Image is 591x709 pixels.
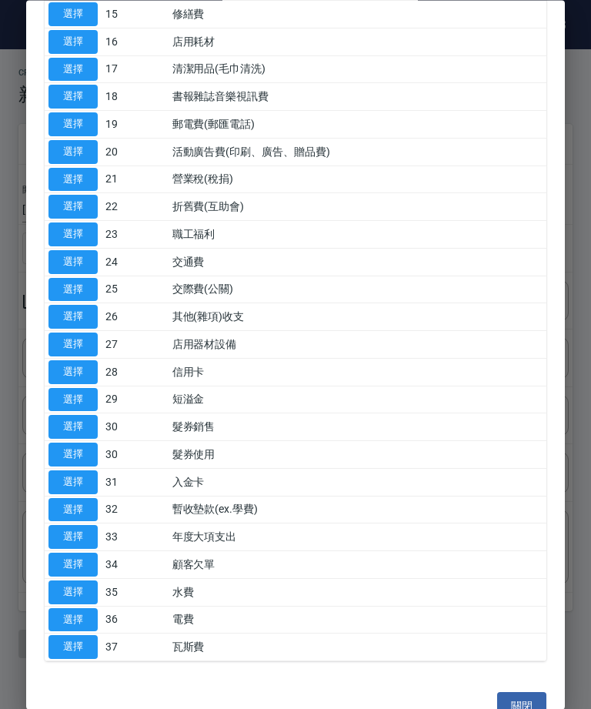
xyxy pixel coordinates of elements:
td: 27 [102,331,169,359]
td: 信用卡 [169,359,546,386]
td: 22 [102,193,169,221]
button: 選擇 [48,250,98,274]
td: 其他(雜項)收支 [169,303,546,331]
td: 35 [102,579,169,607]
td: 髮券使用 [169,441,546,469]
td: 店用耗材 [169,28,546,56]
td: 電費 [169,607,546,634]
td: 職工福利 [169,221,546,249]
button: 選擇 [48,333,98,357]
button: 選擇 [48,388,98,412]
button: 選擇 [48,360,98,384]
button: 選擇 [48,85,98,109]
button: 選擇 [48,580,98,604]
td: 店用器材設備 [169,331,546,359]
td: 37 [102,634,169,661]
td: 16 [102,28,169,56]
button: 選擇 [48,278,98,302]
td: 23 [102,221,169,249]
button: 選擇 [48,113,98,137]
td: 入金卡 [169,469,546,497]
button: 選擇 [48,636,98,660]
td: 33 [102,523,169,551]
button: 選擇 [48,58,98,82]
button: 選擇 [48,30,98,54]
td: 15 [102,1,169,28]
button: 選擇 [48,498,98,522]
td: 30 [102,441,169,469]
button: 選擇 [48,416,98,440]
td: 25 [102,276,169,304]
button: 選擇 [48,168,98,192]
td: 顧客欠單 [169,551,546,579]
td: 17 [102,56,169,84]
td: 水費 [169,579,546,607]
button: 選擇 [48,223,98,247]
td: 暫收墊款(ex.學費) [169,497,546,524]
td: 24 [102,249,169,276]
td: 營業稅(稅捐) [169,166,546,194]
button: 選擇 [48,3,98,27]
td: 21 [102,166,169,194]
button: 選擇 [48,608,98,632]
td: 18 [102,83,169,111]
td: 交通費 [169,249,546,276]
td: 28 [102,359,169,386]
td: 交際費(公關) [169,276,546,304]
td: 32 [102,497,169,524]
button: 選擇 [48,470,98,494]
td: 書報雜誌音樂視訊費 [169,83,546,111]
button: 選擇 [48,140,98,164]
td: 29 [102,386,169,414]
button: 選擇 [48,443,98,467]
button: 選擇 [48,553,98,577]
button: 選擇 [48,196,98,219]
td: 26 [102,303,169,331]
td: 折舊費(互助會) [169,193,546,221]
td: 19 [102,111,169,139]
button: 選擇 [48,306,98,329]
td: 活動廣告費(印刷、廣告、贈品費) [169,139,546,166]
td: 20 [102,139,169,166]
td: 瓦斯費 [169,634,546,661]
td: 30 [102,413,169,441]
td: 31 [102,469,169,497]
td: 修繕費 [169,1,546,28]
td: 年度大項支出 [169,523,546,551]
button: 選擇 [48,526,98,550]
td: 郵電費(郵匯電話) [169,111,546,139]
td: 短溢金 [169,386,546,414]
td: 36 [102,607,169,634]
td: 清潔用品(毛巾清洗) [169,56,546,84]
td: 34 [102,551,169,579]
td: 髮券銷售 [169,413,546,441]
